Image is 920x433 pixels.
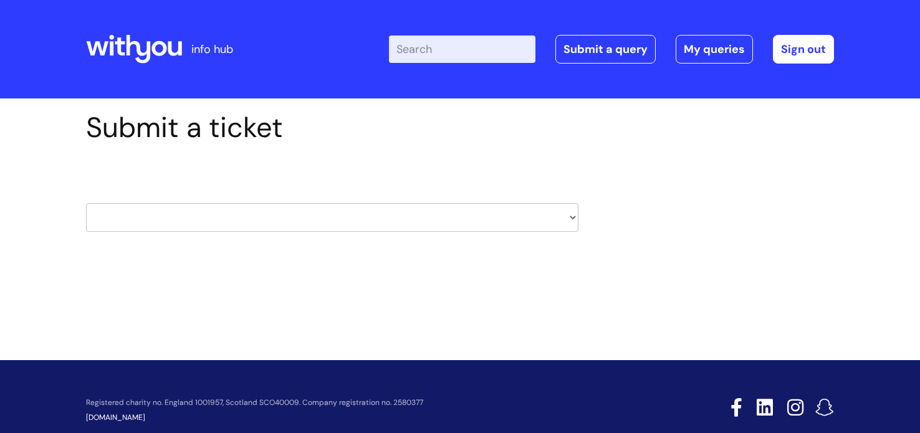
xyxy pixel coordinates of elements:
h1: Submit a ticket [86,111,578,145]
a: Sign out [773,35,834,64]
p: info hub [191,39,233,59]
p: Registered charity no. England 1001957, Scotland SCO40009. Company registration no. 2580377 [86,399,642,407]
input: Search [389,36,535,63]
a: Submit a query [555,35,656,64]
div: | - [389,35,834,64]
a: [DOMAIN_NAME] [86,412,145,422]
a: My queries [676,35,753,64]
